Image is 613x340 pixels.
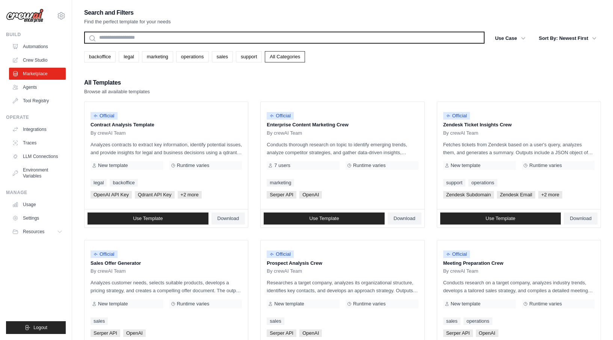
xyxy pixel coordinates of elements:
[9,81,66,93] a: Agents
[394,216,415,222] span: Download
[91,179,107,187] a: legal
[570,216,592,222] span: Download
[178,191,202,199] span: +2 more
[443,250,470,258] span: Official
[236,51,262,62] a: support
[464,317,492,325] a: operations
[497,191,535,199] span: Zendesk Email
[84,8,171,18] h2: Search and Filters
[6,190,66,196] div: Manage
[91,279,242,294] p: Analyzes customer needs, selects suitable products, develops a pricing strategy, and creates a co...
[176,51,209,62] a: operations
[388,212,421,225] a: Download
[123,329,146,337] span: OpenAI
[110,179,137,187] a: backoffice
[265,51,305,62] a: All Categories
[9,226,66,238] button: Resources
[211,212,245,225] a: Download
[9,41,66,53] a: Automations
[142,51,173,62] a: marketing
[443,179,465,187] a: support
[468,179,497,187] a: operations
[443,121,595,129] p: Zendesk Ticket Insights Crew
[6,9,44,23] img: Logo
[267,279,418,294] p: Researches a target company, analyzes its organizational structure, identifies key contacts, and ...
[476,329,498,337] span: OpenAI
[91,317,108,325] a: sales
[84,77,150,88] h2: All Templates
[91,121,242,129] p: Contract Analysis Template
[486,216,515,222] span: Use Template
[9,164,66,182] a: Environment Variables
[212,51,233,62] a: sales
[91,191,132,199] span: OpenAI API Key
[84,51,116,62] a: backoffice
[177,301,210,307] span: Runtime varies
[443,329,473,337] span: Serper API
[267,141,418,156] p: Conducts thorough research on topic to identify emerging trends, analyze competitor strategies, a...
[443,130,479,136] span: By crewAI Team
[133,216,163,222] span: Use Template
[91,260,242,267] p: Sales Offer Generator
[88,212,208,225] a: Use Template
[491,32,530,45] button: Use Case
[98,162,128,168] span: New template
[23,229,44,235] span: Resources
[119,51,139,62] a: legal
[443,279,595,294] p: Conducts research on a target company, analyzes industry trends, develops a tailored sales strate...
[6,321,66,334] button: Logout
[451,301,480,307] span: New template
[91,130,126,136] span: By crewAI Team
[267,179,294,187] a: marketing
[564,212,598,225] a: Download
[267,268,302,274] span: By crewAI Team
[267,260,418,267] p: Prospect Analysis Crew
[529,162,562,168] span: Runtime varies
[274,301,304,307] span: New template
[91,250,118,258] span: Official
[267,329,296,337] span: Serper API
[9,212,66,224] a: Settings
[443,141,595,156] p: Fetches tickets from Zendesk based on a user's query, analyzes them, and generates a summary. Out...
[443,260,595,267] p: Meeting Preparation Crew
[91,329,120,337] span: Serper API
[267,121,418,129] p: Enterprise Content Marketing Crew
[299,191,322,199] span: OpenAI
[353,301,386,307] span: Runtime varies
[9,68,66,80] a: Marketplace
[267,250,294,258] span: Official
[538,191,562,199] span: +2 more
[353,162,386,168] span: Runtime varies
[267,191,296,199] span: Serper API
[9,199,66,211] a: Usage
[6,114,66,120] div: Operate
[91,141,242,156] p: Analyzes contracts to extract key information, identify potential issues, and provide insights fo...
[217,216,239,222] span: Download
[33,325,47,331] span: Logout
[534,32,601,45] button: Sort By: Newest First
[9,137,66,149] a: Traces
[309,216,339,222] span: Use Template
[9,95,66,107] a: Tool Registry
[9,150,66,162] a: LLM Connections
[443,268,479,274] span: By crewAI Team
[135,191,175,199] span: Qdrant API Key
[6,32,66,38] div: Build
[264,212,385,225] a: Use Template
[84,88,150,96] p: Browse all available templates
[91,112,118,120] span: Official
[98,301,128,307] span: New template
[267,130,302,136] span: By crewAI Team
[9,54,66,66] a: Crew Studio
[84,18,171,26] p: Find the perfect template for your needs
[529,301,562,307] span: Runtime varies
[274,162,290,168] span: 7 users
[443,191,494,199] span: Zendesk Subdomain
[9,123,66,135] a: Integrations
[440,212,561,225] a: Use Template
[451,162,480,168] span: New template
[299,329,322,337] span: OpenAI
[267,112,294,120] span: Official
[177,162,210,168] span: Runtime varies
[443,112,470,120] span: Official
